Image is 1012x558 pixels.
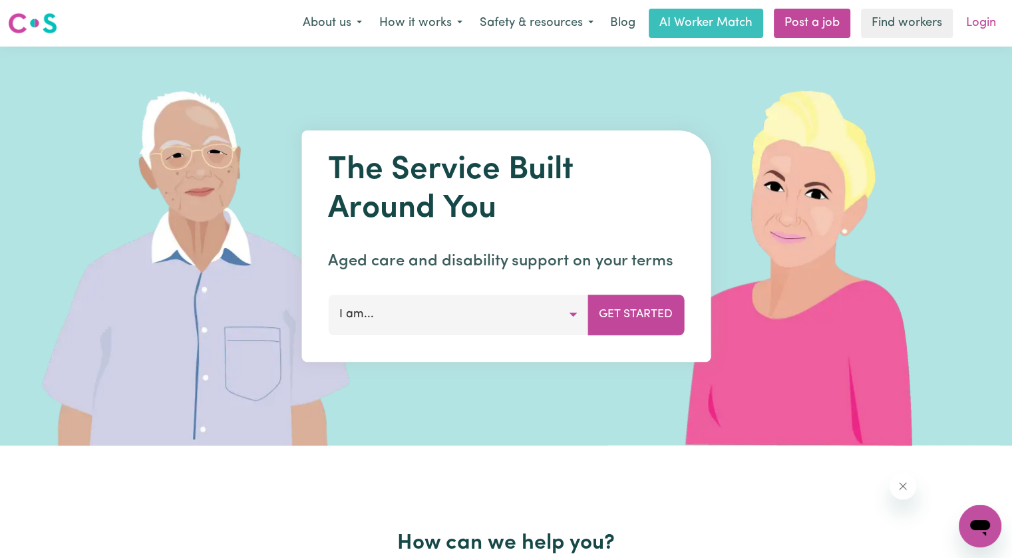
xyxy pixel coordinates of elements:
a: Login [958,9,1004,38]
a: AI Worker Match [649,9,763,38]
button: How it works [371,9,471,37]
a: Careseekers logo [8,8,57,39]
h1: The Service Built Around You [328,152,684,228]
iframe: Button to launch messaging window [959,505,1001,547]
a: Post a job [774,9,850,38]
iframe: Close message [890,473,916,499]
button: About us [294,9,371,37]
a: Blog [602,9,643,38]
button: I am... [328,295,588,335]
button: Get Started [588,295,684,335]
h2: How can we help you? [75,531,937,556]
img: Careseekers logo [8,11,57,35]
button: Safety & resources [471,9,602,37]
span: Need any help? [8,9,81,20]
a: Find workers [861,9,953,38]
p: Aged care and disability support on your terms [328,249,684,273]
